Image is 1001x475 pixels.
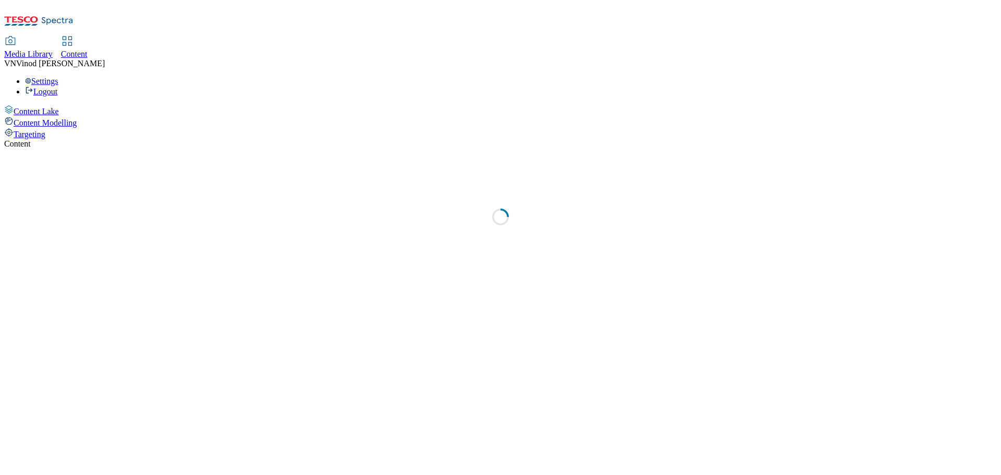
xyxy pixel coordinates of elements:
a: Content [61,37,88,59]
a: Content Lake [4,105,997,116]
a: Content Modelling [4,116,997,128]
a: Settings [25,77,58,86]
span: Content [61,50,88,58]
a: Targeting [4,128,997,139]
a: Media Library [4,37,53,59]
span: Vinod [PERSON_NAME] [16,59,105,68]
div: Content [4,139,997,149]
a: Logout [25,87,57,96]
span: Targeting [14,130,45,139]
span: VN [4,59,16,68]
span: Media Library [4,50,53,58]
span: Content Modelling [14,118,77,127]
span: Content Lake [14,107,59,116]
